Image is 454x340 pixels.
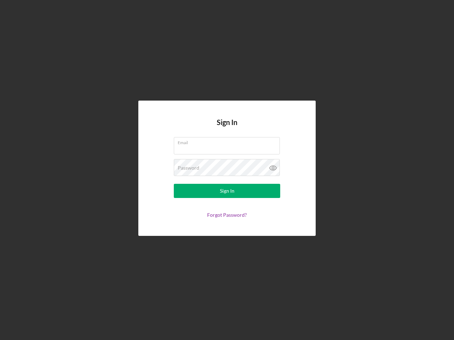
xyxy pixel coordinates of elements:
label: Password [178,165,199,171]
a: Forgot Password? [207,212,247,218]
div: Sign In [220,184,234,198]
h4: Sign In [217,118,237,137]
button: Sign In [174,184,280,198]
label: Email [178,137,280,145]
